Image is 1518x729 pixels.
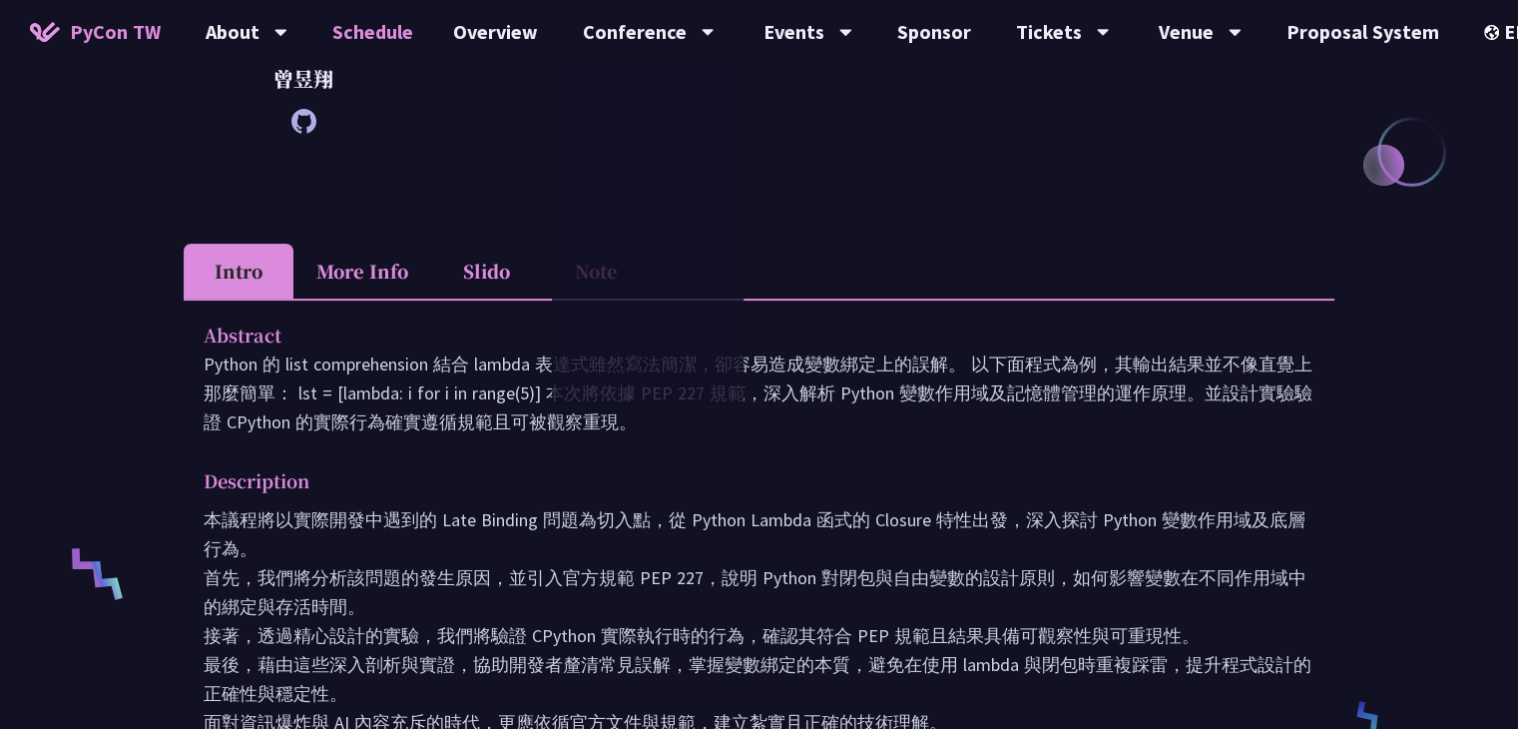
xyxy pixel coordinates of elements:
li: Slido [431,244,541,299]
p: Description [204,466,1274,495]
li: Intro [184,244,293,299]
img: Locale Icon [1484,25,1504,40]
li: More Info [293,244,431,299]
img: Home icon of PyCon TW 2025 [30,22,60,42]
span: PyCon TW [70,17,161,47]
a: PyCon TW [10,7,181,57]
p: 曾昱翔 [234,64,373,94]
li: Note [541,244,651,299]
p: Python 的 list comprehension 結合 lambda 表達式雖然寫法簡潔，卻容易造成變數綁定上的誤解。 以下面程式為例，其輸出結果並不像直覺上那麼簡單： lst = [la... [204,350,1314,436]
p: Abstract [204,321,1274,350]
